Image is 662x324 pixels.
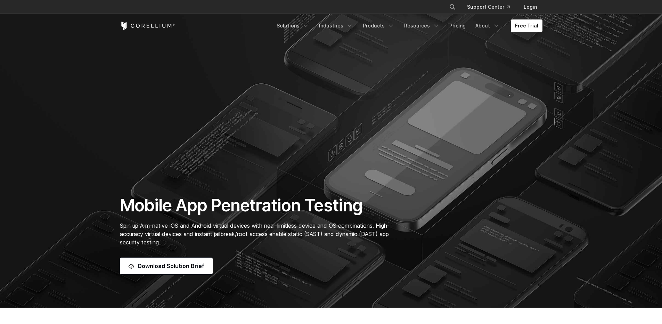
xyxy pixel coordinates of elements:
a: About [471,19,504,32]
a: Solutions [272,19,313,32]
a: Resources [400,19,444,32]
a: Download Solution Brief [120,258,213,274]
h1: Mobile App Penetration Testing [120,195,397,216]
a: Support Center [461,1,515,13]
a: Corellium Home [120,22,175,30]
a: Free Trial [511,19,542,32]
div: Navigation Menu [441,1,542,13]
span: Download Solution Brief [138,262,204,270]
a: Pricing [445,19,470,32]
a: Industries [315,19,357,32]
button: Search [446,1,459,13]
span: Spin up Arm-native iOS and Android virtual devices with near-limitless device and OS combinations... [120,222,390,246]
a: Products [359,19,399,32]
div: Navigation Menu [272,19,542,32]
a: Login [518,1,542,13]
